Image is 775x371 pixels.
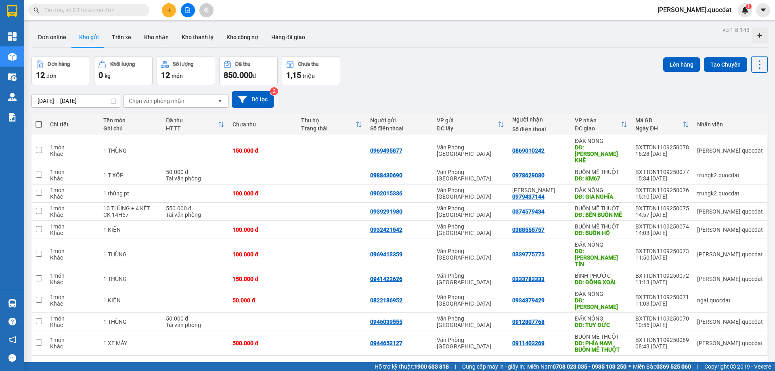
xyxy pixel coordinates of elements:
span: aim [203,7,209,13]
div: simon.quocdat [697,147,763,154]
div: ĐĂK NÔNG [575,241,627,248]
svg: open [217,98,223,104]
div: 0939291980 [370,208,402,215]
div: Tại văn phòng [166,322,224,328]
div: Tại văn phòng [166,212,224,218]
button: Kho thanh lý [175,27,220,47]
div: 1 THÙNG [103,147,158,154]
div: 0869010242 [512,147,545,154]
span: 12 [36,70,45,80]
div: DĐ: BẾN BUÔN MÊ [575,212,627,218]
div: Khác [50,279,95,285]
button: Kho gửi [73,27,105,47]
div: 14:03 [DATE] [635,230,689,236]
div: 0979437144 [512,193,545,200]
div: Khác [50,175,95,182]
span: search [34,7,39,13]
button: Khối lượng0kg [94,56,153,85]
div: BXTTDN1109250073 [635,248,689,254]
div: trungk2.quocdat [697,172,763,178]
div: Chọn văn phòng nhận [129,97,184,105]
div: ĐĂK NÔNG [575,291,627,297]
div: 1 thùng pt [103,190,158,197]
img: warehouse-icon [8,73,17,81]
div: DĐ: NGHĨA THẮNG [575,297,627,310]
div: 1 KIỆN [103,226,158,233]
div: 1 món [50,294,95,300]
div: 50.000 đ [232,297,293,304]
div: 1 THÙNG [103,319,158,325]
span: 1,15 [286,70,301,80]
div: Khác [50,254,95,261]
span: 12 [161,70,170,80]
div: Tại văn phòng [166,175,224,182]
div: 1 món [50,337,95,343]
div: HTTT [166,125,218,132]
img: icon-new-feature [741,6,749,14]
div: 100.000 đ [232,226,293,233]
span: Cung cấp máy in - giấy in: [462,362,525,371]
div: Khác [50,151,95,157]
div: 1 XE MÁY [103,340,158,346]
div: 1 món [50,205,95,212]
span: caret-down [760,6,767,14]
div: 0932421542 [370,226,402,233]
div: 15:10 [DATE] [635,193,689,200]
div: Tạo kho hàng mới [752,27,768,44]
div: Văn Phòng [GEOGRAPHIC_DATA] [437,315,504,328]
div: Văn Phòng [GEOGRAPHIC_DATA] [437,248,504,261]
div: Người gửi [370,117,429,124]
div: BUÔN MÊ THUỘT [575,223,627,230]
div: Người nhận [512,116,567,123]
div: 0912807768 [512,319,545,325]
span: 0 [98,70,103,80]
button: Số lượng12món [157,56,215,85]
div: DĐ: ĐỒNG XOÀI [575,279,627,285]
div: 1 món [50,187,95,193]
div: 1 THÙNG [103,251,158,258]
div: Khác [50,322,95,328]
span: copyright [730,364,736,369]
input: Select a date range. [32,94,120,107]
div: ver 1.8.143 [723,25,750,34]
div: BXTTDN1109250076 [635,187,689,193]
button: Kho nhận [138,27,175,47]
div: 1 THÙNG [103,276,158,282]
div: 16:28 [DATE] [635,151,689,157]
div: simon.quocdat [697,276,763,282]
th: Toggle SortBy [433,114,508,135]
th: Toggle SortBy [631,114,693,135]
div: Văn Phòng [GEOGRAPHIC_DATA] [437,144,504,157]
sup: 1 [746,4,752,9]
div: 1 món [50,272,95,279]
strong: 0708 023 035 - 0935 103 250 [553,363,626,370]
div: 100.000 đ [232,251,293,258]
div: 1 món [50,248,95,254]
div: VP nhận [575,117,621,124]
div: 0902015336 [370,190,402,197]
div: BXTTDN1109250075 [635,205,689,212]
div: 08:43 [DATE] [635,343,689,350]
div: Chưa thu [232,121,293,128]
button: Lên hàng [663,57,700,72]
div: 0969413359 [370,251,402,258]
div: 0969495877 [370,147,402,154]
div: 0934879429 [512,297,545,304]
div: 150.000 đ [232,276,293,282]
img: warehouse-icon [8,299,17,308]
div: 0822186952 [370,297,402,304]
div: ĐC lấy [437,125,498,132]
span: triệu [302,73,315,79]
span: message [8,354,16,362]
div: Khác [50,193,95,200]
div: 0978629080 [512,172,545,178]
div: 1 món [50,144,95,151]
div: Khác [50,300,95,307]
div: BÌNH PHƯỚC [575,272,627,279]
div: DĐ: KM67 [575,175,627,182]
div: BXTTDN1109250072 [635,272,689,279]
div: 150.000 đ [232,147,293,154]
div: DĐ: TUY ĐỨC [575,322,627,328]
div: ĐĂK NÔNG [575,187,627,193]
div: 1 món [50,223,95,230]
